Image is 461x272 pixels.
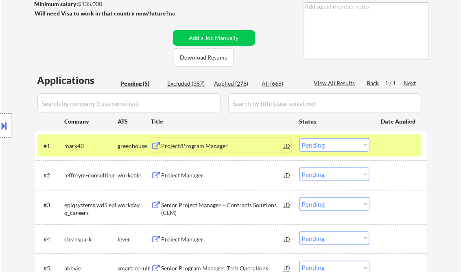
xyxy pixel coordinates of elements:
div: #4 [44,235,58,243]
div: lever [118,235,151,243]
div: View All Results [314,79,358,87]
div: Next [404,79,417,87]
div: JD [284,138,292,153]
div: #3 [44,201,58,209]
div: All (668) [262,80,303,88]
button: Download Resume [174,48,234,66]
div: JD [284,168,292,182]
strong: Will need Visa to work in that country now/future?: [35,10,170,17]
div: Status [299,114,369,128]
div: JD [284,197,292,212]
div: workday [118,201,151,209]
div: Excluded (387) [168,80,208,88]
div: epiqsystems.wd5.epiq_careers [65,201,118,217]
div: Applied (276) [214,80,255,88]
strong: Minimum salary: [35,0,79,7]
div: Title [151,117,292,126]
div: Project Manager [162,171,284,179]
div: no [169,9,192,18]
div: Project Manager [162,235,284,243]
div: 1 / 1 [385,79,404,87]
div: Senior Project Manager – Contracts Solutions (CLM) [162,201,284,217]
button: Add a Job Manually [173,30,255,46]
div: cleanspark [65,235,118,243]
input: Search by title (case sensitive) [228,93,422,113]
div: Date Applied [381,117,417,126]
div: Project/Program Manager [162,142,284,150]
div: JD [284,232,292,246]
div: Back [367,79,380,87]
